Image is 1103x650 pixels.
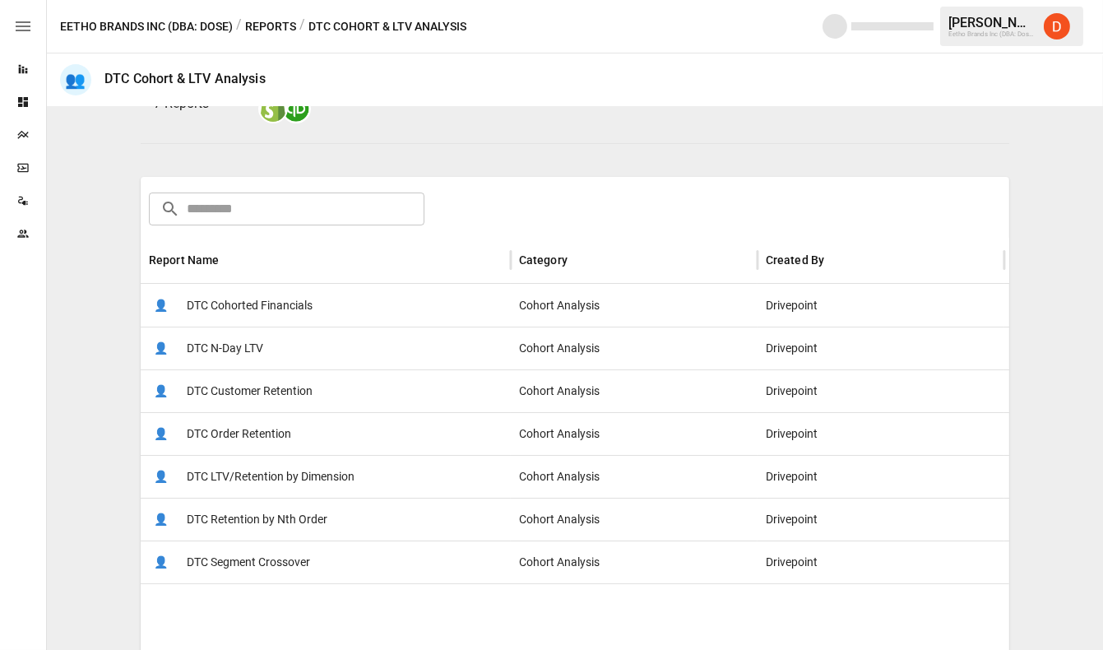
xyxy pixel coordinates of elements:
span: 👤 [149,464,174,489]
button: Sort [826,248,849,272]
span: 👤 [149,378,174,403]
div: [PERSON_NAME] [948,15,1034,30]
div: Drivepoint [758,455,1004,498]
button: Daley Meistrell [1034,3,1080,49]
span: 👤 [149,336,174,360]
div: Drivepoint [758,284,1004,327]
span: DTC Cohorted Financials [187,285,313,327]
img: Daley Meistrell [1044,13,1070,39]
span: DTC LTV/Retention by Dimension [187,456,355,498]
div: 👥 [60,64,91,95]
div: Drivepoint [758,498,1004,541]
div: / [236,16,242,37]
div: Cohort Analysis [511,455,758,498]
img: shopify [260,95,286,122]
div: Drivepoint [758,412,1004,455]
button: Reports [245,16,296,37]
span: 👤 [149,421,174,446]
div: Cohort Analysis [511,541,758,583]
div: Created By [766,253,825,267]
span: DTC Retention by Nth Order [187,499,327,541]
div: DTC Cohort & LTV Analysis [104,71,266,86]
img: quickbooks [283,95,309,122]
span: DTC Order Retention [187,413,291,455]
span: DTC Segment Crossover [187,541,310,583]
span: DTC N-Day LTV [187,327,263,369]
span: 👤 [149,507,174,532]
div: Cohort Analysis [511,284,758,327]
button: Eetho Brands Inc (DBA: Dose) [60,16,233,37]
button: Sort [221,248,244,272]
div: Report Name [149,253,220,267]
div: Drivepoint [758,541,1004,583]
span: DTC Customer Retention [187,370,313,412]
div: Cohort Analysis [511,327,758,369]
div: Drivepoint [758,369,1004,412]
button: Sort [569,248,592,272]
div: Cohort Analysis [511,498,758,541]
span: 👤 [149,293,174,318]
div: Drivepoint [758,327,1004,369]
span: 👤 [149,550,174,574]
div: Category [519,253,568,267]
div: Eetho Brands Inc (DBA: Dose) [948,30,1034,38]
div: Cohort Analysis [511,369,758,412]
div: / [299,16,305,37]
div: Cohort Analysis [511,412,758,455]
